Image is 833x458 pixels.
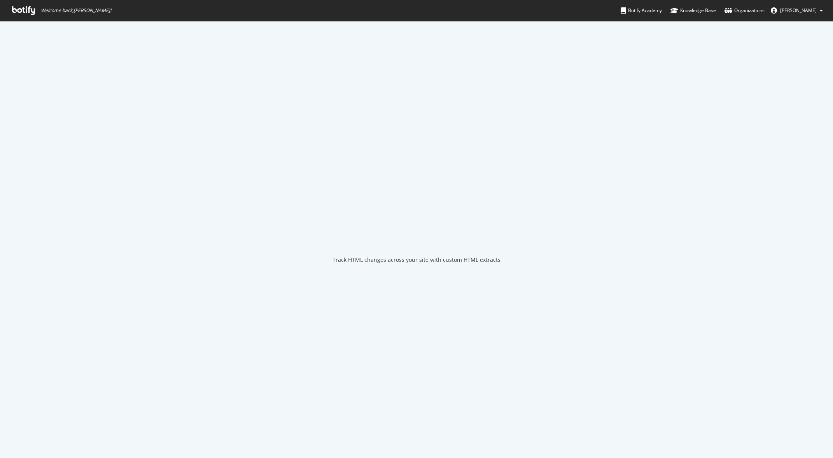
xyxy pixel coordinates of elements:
[724,7,765,14] div: Organizations
[621,7,662,14] div: Botify Academy
[41,7,111,14] span: Welcome back, [PERSON_NAME] !
[780,7,817,14] span: Judith Lungstraß
[332,256,500,264] div: Track HTML changes across your site with custom HTML extracts
[388,216,444,244] div: animation
[765,4,829,17] button: [PERSON_NAME]
[670,7,716,14] div: Knowledge Base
